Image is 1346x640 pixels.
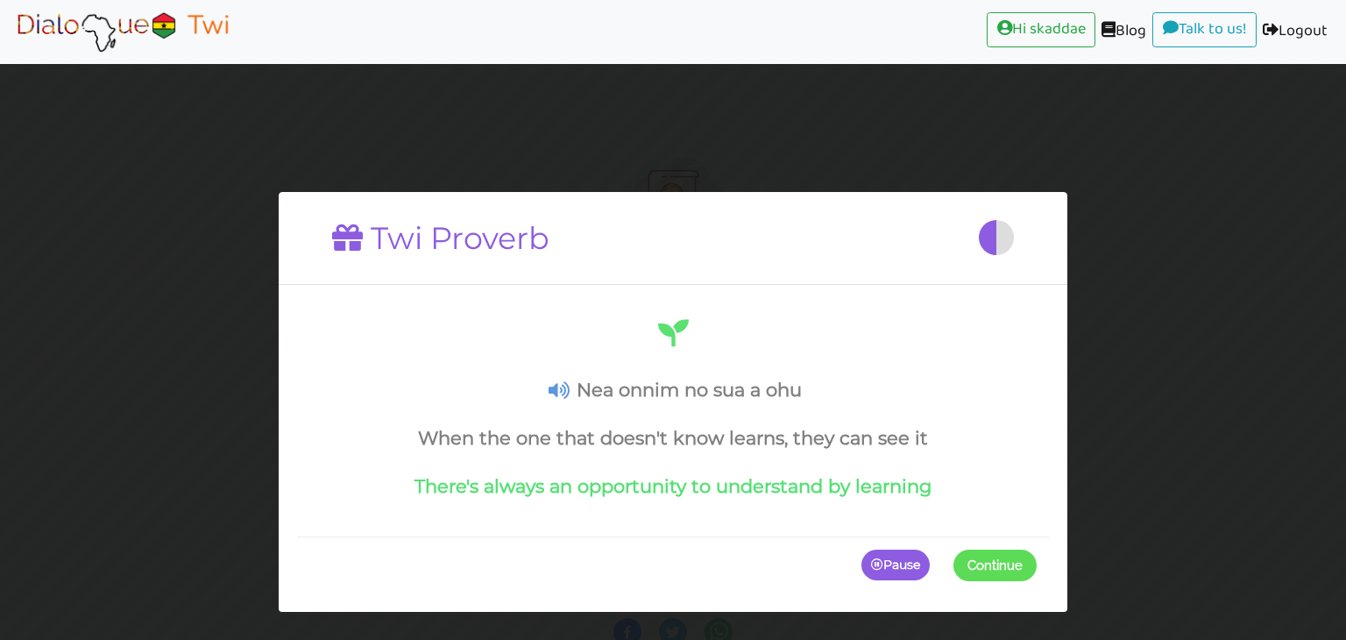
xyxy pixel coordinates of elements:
[309,427,1037,449] h4: When the one that doesn't know learns, they can see it
[309,475,1037,497] h4: There's always an opportunity to understand by learning
[1152,12,1257,47] a: Talk to us!
[1257,12,1334,52] a: Logout
[12,10,233,53] img: Select Course Page
[967,558,1023,573] span: Continue
[1095,12,1152,52] a: Blog
[953,550,1037,581] button: Continue
[987,12,1095,47] a: Hi skaddae
[309,379,1037,401] h4: Nea onnim no sua a ohu
[332,220,549,257] h1: Twi Proverb
[861,550,930,581] button: Pause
